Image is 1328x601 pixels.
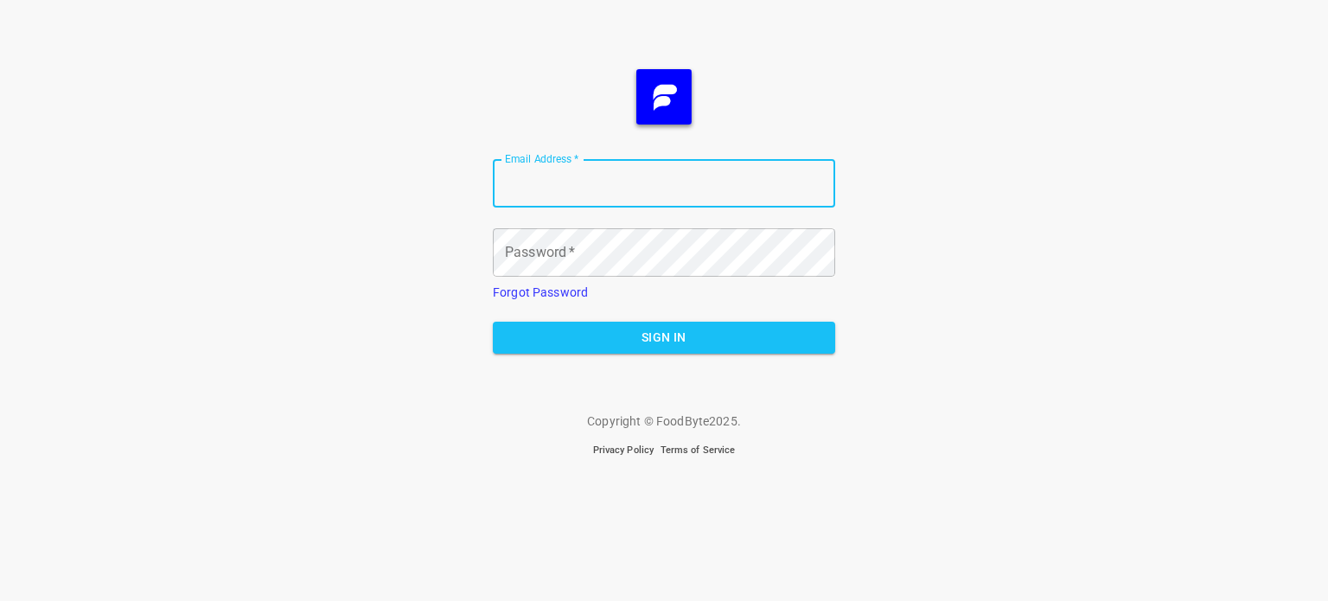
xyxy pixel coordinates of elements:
[636,69,692,125] img: FB_Logo_Reversed_RGB_Icon.895fbf61.png
[493,285,588,299] a: Forgot Password
[661,444,735,456] a: Terms of Service
[587,412,741,430] p: Copyright © FoodByte 2025 .
[493,322,835,354] button: Sign In
[507,327,821,348] span: Sign In
[593,444,654,456] a: Privacy Policy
